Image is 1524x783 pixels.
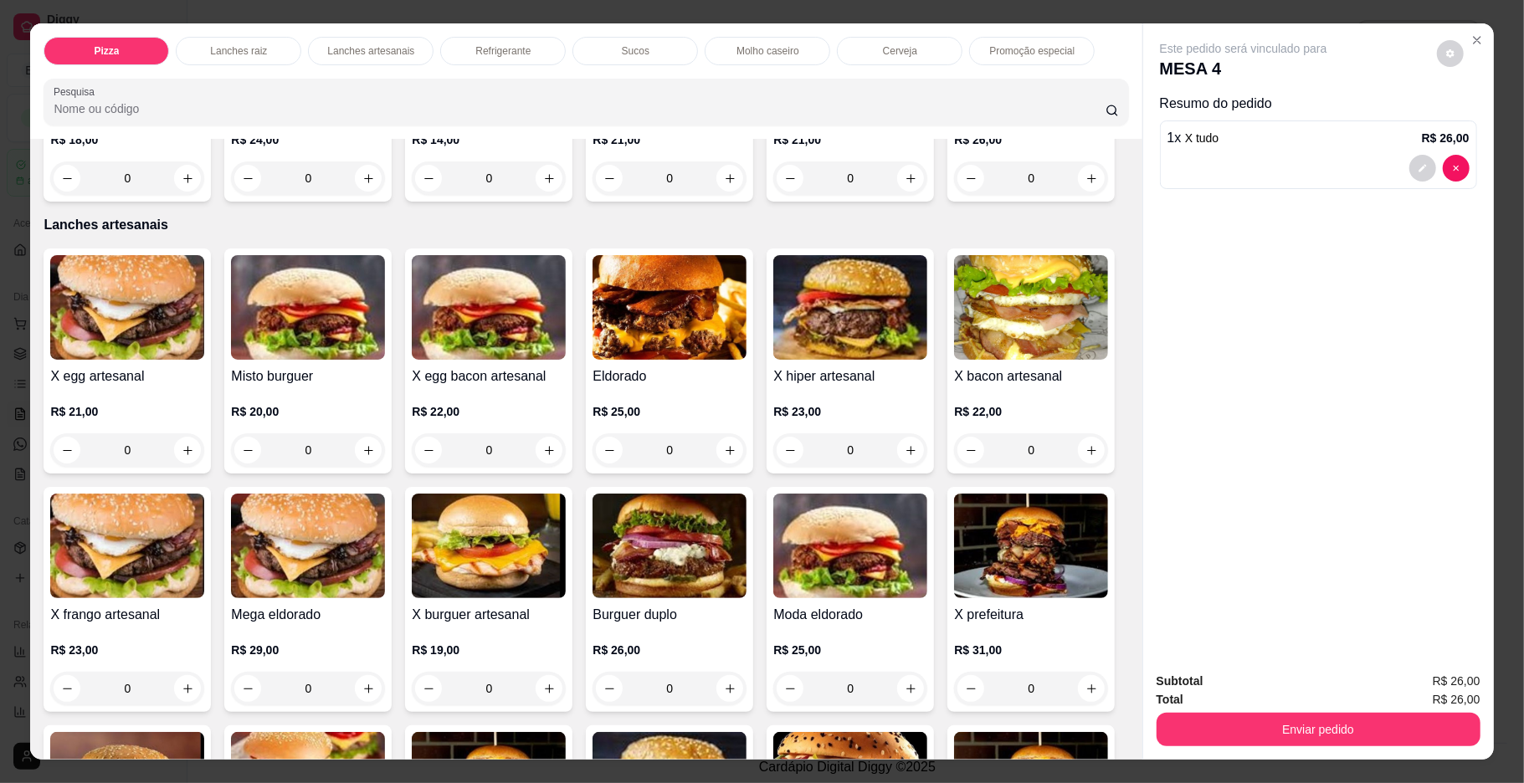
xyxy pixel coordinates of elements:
img: product-image [412,255,566,360]
strong: Total [1157,693,1183,706]
p: Resumo do pedido [1160,94,1477,114]
button: decrease-product-quantity [1437,40,1464,67]
p: Sucos [622,44,649,58]
img: product-image [954,255,1108,360]
h4: X egg bacon artesanal [412,366,566,386]
img: product-image [231,494,385,598]
h4: Eldorado [593,366,747,386]
button: Close [1464,27,1491,54]
p: R$ 21,00 [50,403,204,420]
p: Promoção especial [989,44,1075,58]
p: Cerveja [883,44,917,58]
h4: X bacon artesanal [954,366,1108,386]
button: Enviar pedido [1157,713,1480,746]
button: decrease-product-quantity [957,675,984,702]
h4: X egg artesanal [50,366,204,386]
span: R$ 26,00 [1433,672,1480,690]
h4: X burguer artesanal [412,605,566,625]
p: R$ 25,00 [593,403,747,420]
h4: X prefeitura [954,605,1108,625]
p: R$ 29,00 [231,642,385,658]
p: R$ 23,00 [50,642,204,658]
button: decrease-product-quantity [1409,155,1436,182]
h4: Burguer duplo [593,605,747,625]
img: product-image [954,494,1108,598]
img: product-image [593,255,747,360]
p: R$ 14,00 [412,131,566,148]
p: Lanches artesanais [327,44,414,58]
p: Molho caseiro [736,44,799,58]
img: product-image [50,255,204,360]
p: Pizza [94,44,119,58]
p: R$ 22,00 [954,403,1108,420]
h4: Moda eldorado [773,605,927,625]
p: R$ 31,00 [954,642,1108,658]
img: product-image [412,494,566,598]
p: R$ 20,00 [231,403,385,420]
p: R$ 18,00 [50,131,204,148]
p: R$ 22,00 [412,403,566,420]
p: R$ 26,00 [593,642,747,658]
p: 1 x [1167,128,1219,148]
span: X tudo [1185,131,1219,145]
p: R$ 24,00 [231,131,385,148]
p: Este pedido será vinculado para [1160,40,1327,57]
h4: Mega eldorado [231,605,385,625]
p: Lanches raiz [210,44,267,58]
p: R$ 19,00 [412,642,566,658]
p: R$ 21,00 [773,131,927,148]
img: product-image [50,494,204,598]
h4: Misto burguer [231,366,385,386]
span: R$ 26,00 [1433,690,1480,709]
h4: X hiper artesanal [773,366,927,386]
img: product-image [593,494,747,598]
img: product-image [773,255,927,360]
input: Pesquisa [54,100,1105,117]
p: R$ 21,00 [593,131,747,148]
p: MESA 4 [1160,57,1327,80]
p: Lanches artesanais [44,215,1128,235]
strong: Subtotal [1157,674,1203,688]
button: increase-product-quantity [1078,675,1105,702]
img: product-image [773,494,927,598]
button: decrease-product-quantity [1443,155,1470,182]
p: R$ 26,00 [954,131,1108,148]
img: product-image [231,255,385,360]
p: R$ 26,00 [1422,130,1470,146]
p: R$ 23,00 [773,403,927,420]
h4: X frango artesanal [50,605,204,625]
label: Pesquisa [54,84,100,99]
p: Refrigerante [475,44,531,58]
p: R$ 25,00 [773,642,927,658]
